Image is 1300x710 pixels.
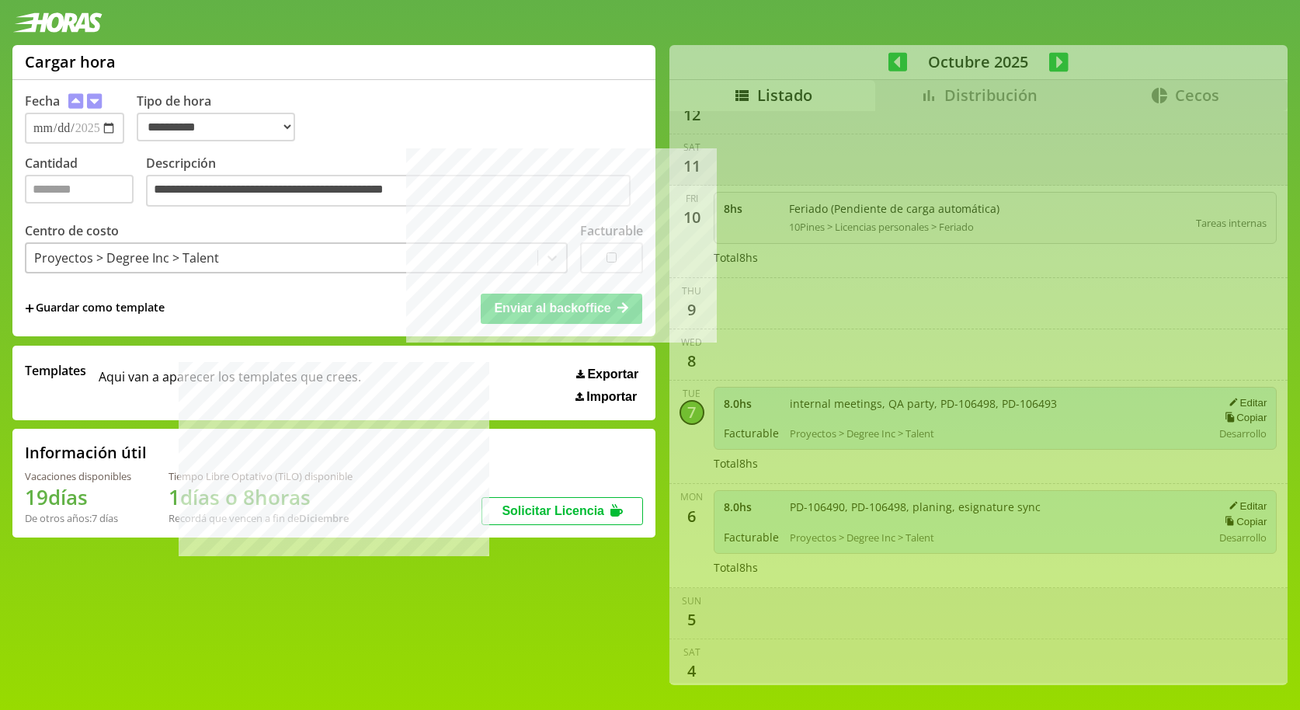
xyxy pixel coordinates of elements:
img: logotipo [12,12,103,33]
select: Tipo de hora [137,113,295,141]
span: Importar [586,390,637,404]
label: Fecha [25,92,60,110]
b: Diciembre [299,511,349,525]
span: Templates [25,362,86,379]
div: Proyectos > Degree Inc > Talent [34,249,219,266]
button: Exportar [572,367,643,382]
button: Enviar al backoffice [481,294,642,323]
h1: 19 días [25,483,131,511]
h1: 1 días o 8 horas [169,483,353,511]
span: Enviar al backoffice [494,301,610,315]
span: Solicitar Licencia [502,504,604,517]
label: Cantidad [25,155,146,211]
span: +Guardar como template [25,300,165,317]
label: Descripción [146,155,643,211]
div: Recordá que vencen a fin de [169,511,353,525]
textarea: Descripción [146,175,631,207]
label: Centro de costo [25,222,119,239]
span: Exportar [587,367,638,381]
input: Cantidad [25,175,134,204]
div: Vacaciones disponibles [25,469,131,483]
h1: Cargar hora [25,51,116,72]
h2: Información útil [25,442,147,463]
div: Tiempo Libre Optativo (TiLO) disponible [169,469,353,483]
div: De otros años: 7 días [25,511,131,525]
label: Tipo de hora [137,92,308,144]
label: Facturable [580,222,643,239]
span: + [25,300,34,317]
button: Solicitar Licencia [481,497,643,525]
span: Aqui van a aparecer los templates que crees. [99,362,361,404]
